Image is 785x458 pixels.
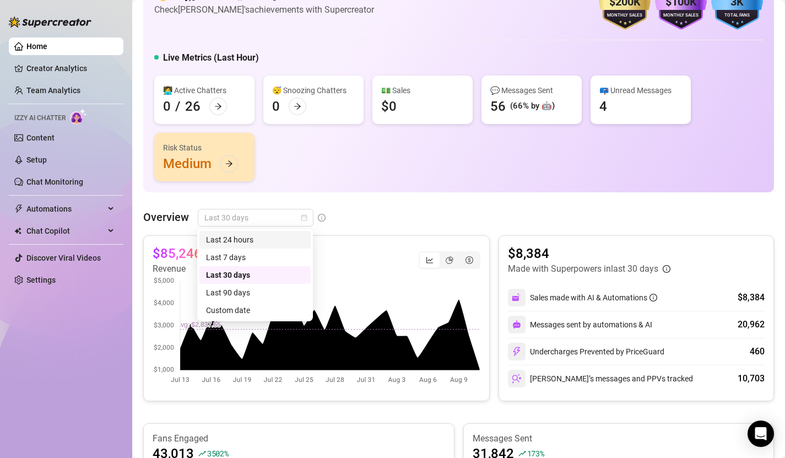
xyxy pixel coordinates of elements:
[204,209,307,226] span: Last 30 days
[26,254,101,262] a: Discover Viral Videos
[26,276,56,284] a: Settings
[508,343,664,360] div: Undercharges Prevented by PriceGuard
[512,293,522,303] img: svg%3e
[738,372,765,385] div: 10,703
[294,103,301,110] span: arrow-right
[9,17,91,28] img: logo-BBDzfeDw.svg
[199,284,311,301] div: Last 90 days
[199,231,311,249] div: Last 24 hours
[381,98,397,115] div: $0
[26,86,80,95] a: Team Analytics
[206,304,304,316] div: Custom date
[26,155,47,164] a: Setup
[143,209,189,225] article: Overview
[206,287,304,299] div: Last 90 days
[512,347,522,357] img: svg%3e
[26,222,105,240] span: Chat Copilot
[508,245,670,262] article: $8,384
[206,269,304,281] div: Last 30 days
[206,251,304,263] div: Last 7 days
[26,60,115,77] a: Creator Analytics
[530,292,657,304] div: Sales made with AI & Automations
[225,160,233,168] span: arrow-right
[26,177,83,186] a: Chat Monitoring
[14,113,66,123] span: Izzy AI Chatter
[163,51,259,64] h5: Live Metrics (Last Hour)
[198,450,206,457] span: rise
[599,98,607,115] div: 4
[381,84,464,96] div: 💵 Sales
[490,84,573,96] div: 💬 Messages Sent
[153,245,202,262] article: $85,246
[518,450,526,457] span: rise
[512,374,522,384] img: svg%3e
[508,370,693,387] div: [PERSON_NAME]’s messages and PPVs tracked
[14,227,21,235] img: Chat Copilot
[599,12,651,19] div: Monthly Sales
[272,84,355,96] div: 😴 Snoozing Chatters
[163,98,171,115] div: 0
[26,42,47,51] a: Home
[419,251,480,269] div: segmented control
[26,200,105,218] span: Automations
[663,265,670,273] span: info-circle
[738,291,765,304] div: $8,384
[206,234,304,246] div: Last 24 hours
[301,214,307,221] span: calendar
[649,294,657,301] span: info-circle
[750,345,765,358] div: 460
[153,433,445,445] article: Fans Engaged
[70,109,87,125] img: AI Chatter
[14,204,23,213] span: thunderbolt
[163,84,246,96] div: 👩‍💻 Active Chatters
[738,318,765,331] div: 20,962
[465,256,473,264] span: dollar-circle
[599,84,682,96] div: 📪 Unread Messages
[426,256,434,264] span: line-chart
[214,103,222,110] span: arrow-right
[446,256,453,264] span: pie-chart
[508,316,652,333] div: Messages sent by automations & AI
[272,98,280,115] div: 0
[490,98,506,115] div: 56
[655,12,707,19] div: Monthly Sales
[748,421,774,447] div: Open Intercom Messenger
[163,142,246,154] div: Risk Status
[711,12,763,19] div: Total Fans
[199,249,311,266] div: Last 7 days
[508,262,658,276] article: Made with Superpowers in last 30 days
[199,266,311,284] div: Last 30 days
[153,262,223,276] article: Revenue
[473,433,765,445] article: Messages Sent
[199,301,311,319] div: Custom date
[26,133,55,142] a: Content
[318,214,326,222] span: info-circle
[154,3,374,17] article: Check [PERSON_NAME]'s achievements with Supercreator
[185,98,201,115] div: 26
[510,100,555,113] div: (66% by 🤖)
[512,320,521,329] img: svg%3e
